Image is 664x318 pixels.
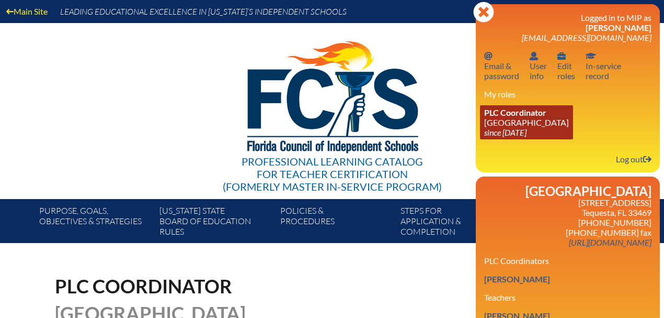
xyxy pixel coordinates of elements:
[484,52,493,60] svg: Email password
[557,52,566,60] svg: User info
[480,272,554,286] a: [PERSON_NAME]
[473,2,494,23] svg: Close
[484,185,651,198] h2: [GEOGRAPHIC_DATA]
[155,203,276,243] a: [US_STATE] StateBoard of Education rules
[223,155,442,193] div: Professional Learning Catalog (formerly Master In-service Program)
[257,168,408,180] span: for Teacher Certification
[484,292,651,302] h3: Teachers
[586,52,596,60] svg: In-service record
[480,49,523,83] a: Email passwordEmail &password
[565,235,656,249] a: [URL][DOMAIN_NAME]
[224,23,440,166] img: FCISlogo221.eps
[522,32,651,42] span: [EMAIL_ADDRESS][DOMAIN_NAME]
[2,4,52,18] a: Main Site
[530,52,538,60] svg: User info
[581,49,625,83] a: In-service recordIn-servicerecord
[553,49,579,83] a: User infoEditroles
[35,203,155,243] a: Purpose, goals,objectives & strategies
[586,23,651,32] span: [PERSON_NAME]
[219,21,446,195] a: Professional Learning Catalog for Teacher Certification(formerly Master In-service Program)
[396,203,517,243] a: Steps forapplication & completion
[484,89,651,99] h3: My roles
[643,155,651,163] svg: Log out
[480,105,573,139] a: PLC Coordinator [GEOGRAPHIC_DATA] since [DATE]
[484,13,651,42] h3: Logged in to MIP as
[612,152,656,166] a: Log outLog out
[484,198,651,247] p: [STREET_ADDRESS] Tequesta, FL 33469 [PHONE_NUMBER] [PHONE_NUMBER] fax
[525,49,551,83] a: User infoUserinfo
[484,107,546,117] span: PLC Coordinator
[484,127,526,137] i: since [DATE]
[55,275,232,298] span: PLC Coordinator
[276,203,396,243] a: Policies &Procedures
[484,256,651,266] h3: PLC Coordinators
